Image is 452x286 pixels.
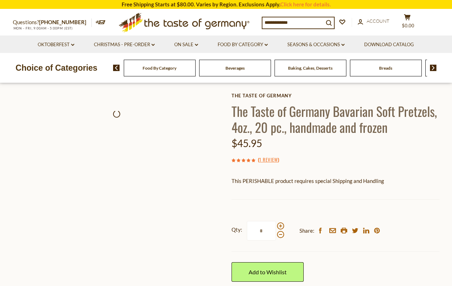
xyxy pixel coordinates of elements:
input: Qty: [247,221,276,241]
a: The Taste of Germany [232,93,440,98]
a: Oktoberfest [38,41,74,49]
a: Add to Wishlist [232,262,304,282]
span: $0.00 [402,23,414,28]
a: Baking, Cakes, Desserts [288,65,333,71]
p: This PERISHABLE product requires special Shipping and Handling [232,177,440,185]
a: Account [358,17,389,25]
a: Food By Category [143,65,176,71]
a: Christmas - PRE-ORDER [94,41,155,49]
a: Click here for details. [280,1,331,7]
strong: Qty: [232,225,242,234]
a: Beverages [225,65,245,71]
li: We will ship this product in heat-protective packaging and ice. [238,191,440,200]
span: Share: [299,226,314,235]
img: next arrow [430,65,437,71]
span: ( ) [258,156,279,163]
img: previous arrow [113,65,120,71]
a: Download Catalog [364,41,414,49]
a: Breads [379,65,392,71]
a: Seasons & Occasions [287,41,345,49]
a: On Sale [174,41,198,49]
a: Food By Category [218,41,268,49]
span: Account [367,18,389,24]
button: $0.00 [397,14,418,32]
span: $45.95 [232,137,262,149]
a: [PHONE_NUMBER] [39,19,86,25]
span: MON - FRI, 9:00AM - 5:00PM (EST) [13,26,73,30]
a: 1 Review [259,156,278,164]
h1: The Taste of Germany Bavarian Soft Pretzels, 4oz., 20 pc., handmade and frozen [232,103,440,135]
p: Questions? [13,18,92,27]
